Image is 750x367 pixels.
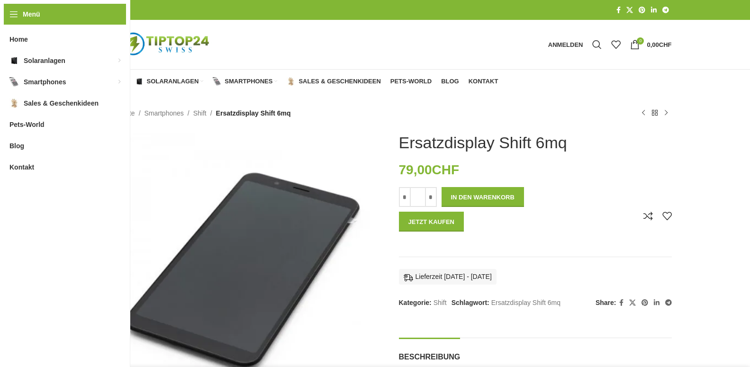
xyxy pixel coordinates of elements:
a: Telegram Social Link [660,4,672,17]
span: Blog [9,137,24,154]
span: Solaranlagen [147,78,199,85]
a: Smartphones [145,108,184,118]
span: Ersatzdisplay Shift 6mq [216,108,291,118]
img: Solaranlagen [135,77,144,86]
a: Solaranlagen [135,72,204,91]
span: Menü [23,9,40,19]
span: Smartphones [24,73,66,90]
a: Shift [193,108,207,118]
span: Smartphones [225,78,272,85]
input: Produktmenge [411,187,425,207]
a: LinkedIn Social Link [648,4,660,17]
span: Blog [441,78,459,85]
span: Anmelden [548,42,583,48]
button: Jetzt kaufen [399,212,464,232]
a: Telegram Social Link [662,296,675,309]
span: Solaranlagen [24,52,65,69]
span: Home [9,31,28,48]
a: Kontakt [469,72,498,91]
a: Shift [434,299,447,306]
a: Suche [587,35,606,54]
span: Kategorie: [399,299,432,306]
a: Anmelden [543,35,588,54]
div: Meine Wunschliste [606,35,625,54]
a: Sales & Geschenkideen [287,72,380,91]
a: 0 0,00CHF [625,35,676,54]
a: Smartphones [213,72,277,91]
span: Schlagwort: [452,299,489,306]
span: Share: [596,297,616,308]
bdi: 0,00 [647,41,671,48]
a: Startseite [107,108,135,118]
bdi: 79,00 [399,162,460,177]
span: Sales & Geschenkideen [298,78,380,85]
button: In den Warenkorb [442,187,524,207]
a: Blog [441,72,459,91]
div: Hauptnavigation [102,72,503,91]
a: Ersatzdisplay Shift 6mq [491,299,560,306]
img: Solaranlagen [9,56,19,65]
a: Nächstes Produkt [660,107,672,119]
a: Facebook Social Link [616,296,626,309]
span: Beschreibung [399,352,461,362]
a: Pinterest Social Link [636,4,648,17]
a: X Social Link [623,4,636,17]
a: Pets-World [390,72,432,91]
img: Sales & Geschenkideen [287,77,295,86]
img: Smartphones [213,77,221,86]
span: CHF [659,41,672,48]
span: CHF [432,162,460,177]
span: Sales & Geschenkideen [24,95,99,112]
span: Kontakt [9,159,34,176]
a: LinkedIn Social Link [651,296,662,309]
img: Smartphones [9,77,19,87]
span: Kontakt [469,78,498,85]
a: Vorheriges Produkt [638,107,649,119]
div: Lieferzeit [DATE] - [DATE] [399,269,497,284]
a: Facebook Social Link [614,4,623,17]
h1: Ersatzdisplay Shift 6mq [399,133,567,152]
a: X Social Link [626,296,639,309]
span: Pets-World [390,78,432,85]
a: Logo der Website [107,40,226,48]
a: Pinterest Social Link [639,296,651,309]
img: Sales & Geschenkideen [9,98,19,108]
nav: Breadcrumb [107,108,291,118]
span: 0 [637,37,644,45]
span: Pets-World [9,116,45,133]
